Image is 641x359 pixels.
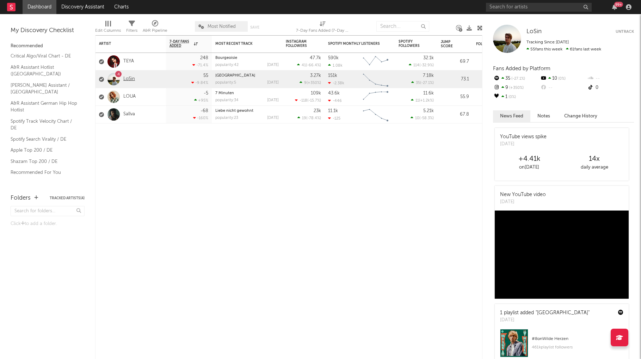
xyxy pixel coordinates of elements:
a: TikTok Videos Assistant / [GEOGRAPHIC_DATA] [11,180,78,194]
div: Spotify Followers [399,39,423,48]
div: ( ) [297,116,321,120]
div: -- [540,83,587,92]
div: [DATE] [267,81,279,85]
div: [DATE] [500,317,590,324]
div: 67.8 [441,110,469,119]
div: Edit Columns [95,18,121,38]
div: -446 [328,98,342,103]
div: 7.18k [423,73,434,78]
a: Liebe nicht gewohnt [215,109,253,113]
span: +1.2k % [420,99,433,103]
div: 9 [493,83,540,92]
div: Instagram Followers [286,39,310,48]
button: Save [250,25,259,29]
div: 1 playlist added [500,309,590,317]
div: daily average [562,163,627,172]
div: A&R Pipeline [143,18,167,38]
div: 151k [328,73,337,78]
div: My Discovery Checklist [11,26,85,35]
div: Most Recent Track [215,42,268,46]
a: Spotify Track Velocity Chart / DE [11,117,78,132]
span: 41 [302,63,306,67]
div: Folders [11,194,31,202]
div: 461k playlist followers [532,343,623,352]
span: -27.1 % [510,77,525,81]
input: Search for artists [486,3,592,12]
div: popularity: 23 [215,116,238,120]
div: 7-Day Fans Added (7-Day Fans Added) [296,18,349,38]
a: [GEOGRAPHIC_DATA] [215,74,255,78]
div: 3.27k [310,73,321,78]
div: -9.84 % [191,80,208,85]
a: LoSin [526,28,542,35]
div: popularity: 5 [215,81,236,85]
a: TEYA [123,59,134,65]
div: A&R Pipeline [143,26,167,35]
div: 0 [587,83,634,92]
button: Tracked Artists(4) [50,196,85,200]
div: 55 [203,73,208,78]
span: -32.9 % [420,63,433,67]
a: Apple Top 200 / DE [11,146,78,154]
span: 19 [302,116,306,120]
a: Sallva [123,111,135,117]
div: 10 [540,74,587,83]
div: ( ) [297,63,321,67]
div: 35 [493,74,540,83]
span: Tracking Since: [DATE] [526,40,569,44]
span: 55 fans this week [526,47,562,51]
div: Liebe nicht gewohnt [215,109,279,113]
div: on [DATE] [497,163,562,172]
a: Recommended For You [11,169,78,176]
div: ( ) [409,63,434,67]
div: 14 x [562,155,627,163]
div: Artist [99,42,152,46]
div: -5 [204,91,208,96]
div: 69.7 [441,57,469,66]
div: 7-Day Fans Added (7-Day Fans Added) [296,26,349,35]
div: 32.1k [423,56,434,60]
input: Search... [376,21,429,32]
span: 7-Day Fans Added [170,39,192,48]
div: +4.41k [497,155,562,163]
span: LoSin [526,29,542,35]
div: popularity: 42 [215,63,239,67]
div: 23k [314,109,321,113]
div: 109k [311,91,321,96]
span: 10 [415,116,419,120]
div: ( ) [295,98,321,103]
svg: Chart title [360,106,392,123]
span: 11 [415,99,419,103]
div: # 8 on Wilde Herzen [532,335,623,343]
div: [DATE] [267,98,279,102]
div: +95 % [194,98,208,103]
a: Bourgeoisie [215,56,237,60]
div: [DATE] [267,63,279,67]
svg: Chart title [360,88,392,106]
a: LOUA [123,94,136,100]
span: -27.1 % [421,81,433,85]
div: Edit Columns [95,26,121,35]
span: 35 [416,81,420,85]
div: Click to add a folder. [11,220,85,228]
div: -160 % [193,116,208,120]
div: 1 [493,92,540,102]
span: +350 % [308,81,320,85]
span: 114 [413,63,419,67]
div: ( ) [411,80,434,85]
span: -58.3 % [420,116,433,120]
a: Critical Algo/Viral Chart - DE [11,52,78,60]
div: 99 + [614,2,623,7]
a: Shazam Top 200 / DE [11,158,78,165]
div: 73.1 [441,75,469,84]
div: Jump Score [441,40,458,48]
div: -- [587,74,634,83]
span: +350 % [508,86,524,90]
button: News Feed [493,110,530,122]
a: 7 Minuten [215,91,234,95]
div: 7 Minuten [215,91,279,95]
div: Folders [476,42,529,46]
svg: Chart title [360,71,392,88]
a: A&R Assistant Hotlist ([GEOGRAPHIC_DATA]) [11,63,78,78]
div: Recommended [11,42,85,50]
